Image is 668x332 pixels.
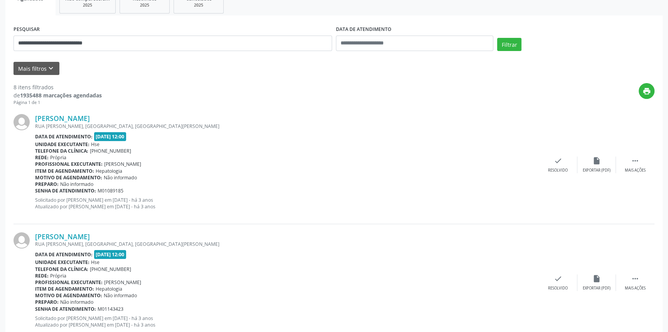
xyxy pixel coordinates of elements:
[94,132,127,141] span: [DATE] 12:00
[13,24,40,36] label: PESQUISAR
[336,24,391,36] label: DATA DE ATENDIMENTO
[98,306,123,312] span: M01143423
[35,251,93,258] b: Data de atendimento:
[35,168,94,174] b: Item de agendamento:
[94,250,127,259] span: [DATE] 12:00
[104,161,141,167] span: [PERSON_NAME]
[554,157,562,165] i: check
[60,181,93,187] span: Não informado
[35,161,103,167] b: Profissional executante:
[548,286,568,291] div: Resolvido
[35,272,49,279] b: Rede:
[592,274,601,283] i: insert_drive_file
[91,259,100,266] span: Hse
[35,292,102,299] b: Motivo de agendamento:
[35,266,88,272] b: Telefone da clínica:
[65,2,110,8] div: 2025
[96,168,122,174] span: Hepatologia
[90,148,131,154] span: [PHONE_NUMBER]
[20,92,102,99] strong: 1935488 marcações agendadas
[13,91,102,99] div: de
[35,232,90,241] a: [PERSON_NAME]
[13,83,102,91] div: 8 itens filtrados
[50,272,66,279] span: Própria
[625,286,646,291] div: Mais ações
[35,279,103,286] b: Profissional executante:
[104,174,137,181] span: Não informado
[35,259,89,266] b: Unidade executante:
[583,168,611,173] div: Exportar (PDF)
[50,154,66,161] span: Própria
[35,306,96,312] b: Senha de atendimento:
[13,114,30,130] img: img
[631,274,639,283] i: 
[35,197,539,210] p: Solicitado por [PERSON_NAME] em [DATE] - há 3 anos Atualizado por [PERSON_NAME] em [DATE] - há 3 ...
[35,174,102,181] b: Motivo de agendamento:
[35,286,94,292] b: Item de agendamento:
[554,274,562,283] i: check
[35,154,49,161] b: Rede:
[35,114,90,123] a: [PERSON_NAME]
[35,299,59,305] b: Preparo:
[91,141,100,148] span: Hse
[13,232,30,249] img: img
[631,157,639,165] i: 
[35,141,89,148] b: Unidade executante:
[35,133,93,140] b: Data de atendimento:
[13,99,102,106] div: Página 1 de 1
[35,187,96,194] b: Senha de atendimento:
[104,292,137,299] span: Não informado
[583,286,611,291] div: Exportar (PDF)
[35,181,59,187] b: Preparo:
[643,87,651,95] i: print
[47,64,55,73] i: keyboard_arrow_down
[497,38,521,51] button: Filtrar
[13,62,59,75] button: Mais filtroskeyboard_arrow_down
[639,83,655,99] button: print
[35,315,539,328] p: Solicitado por [PERSON_NAME] em [DATE] - há 3 anos Atualizado por [PERSON_NAME] em [DATE] - há 3 ...
[96,286,122,292] span: Hepatologia
[98,187,123,194] span: M01089185
[179,2,218,8] div: 2025
[35,241,539,247] div: RUA [PERSON_NAME], [GEOGRAPHIC_DATA], [GEOGRAPHIC_DATA][PERSON_NAME]
[548,168,568,173] div: Resolvido
[35,148,88,154] b: Telefone da clínica:
[104,279,141,286] span: [PERSON_NAME]
[35,123,539,129] div: RUA [PERSON_NAME], [GEOGRAPHIC_DATA], [GEOGRAPHIC_DATA][PERSON_NAME]
[60,299,93,305] span: Não informado
[625,168,646,173] div: Mais ações
[592,157,601,165] i: insert_drive_file
[90,266,131,272] span: [PHONE_NUMBER]
[125,2,164,8] div: 2025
